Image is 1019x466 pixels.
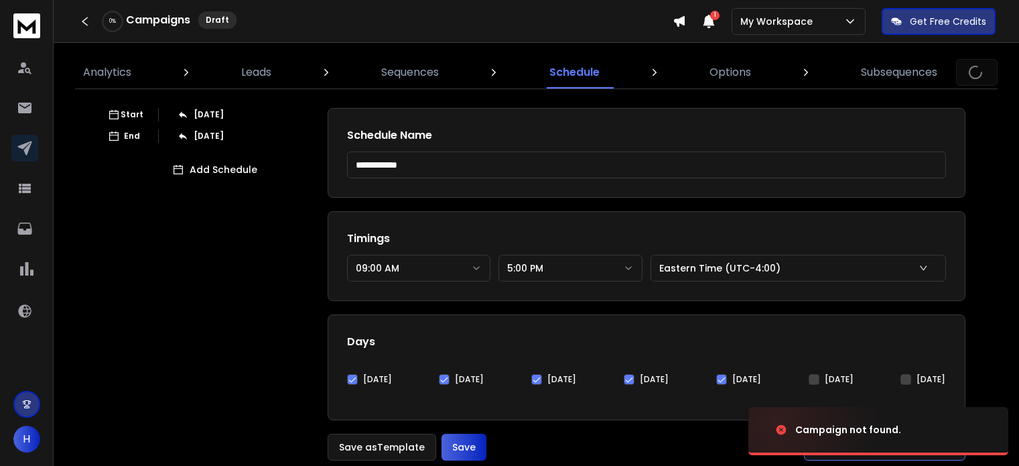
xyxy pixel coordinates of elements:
p: My Workspace [740,15,818,28]
button: Save asTemplate [328,434,436,461]
p: [DATE] [194,109,224,120]
label: [DATE] [640,374,669,385]
a: Sequences [373,56,447,89]
label: [DATE] [732,374,761,385]
button: Save [441,434,486,461]
h1: Schedule Name [347,127,946,143]
p: Subsequences [861,64,937,80]
a: Leads [233,56,279,89]
p: Start [121,109,143,120]
button: 5:00 PM [498,255,642,282]
p: Leads [241,64,271,80]
button: 09:00 AM [347,255,491,282]
button: Add Schedule [108,156,322,183]
h1: Timings [347,231,946,247]
p: Eastern Time (UTC-4:00) [659,261,786,275]
label: [DATE] [455,374,484,385]
h1: Campaigns [126,12,190,28]
p: Get Free Credits [910,15,986,28]
label: [DATE] [825,374,854,385]
label: [DATE] [916,374,945,385]
button: H [13,426,40,453]
a: Subsequences [853,56,945,89]
label: [DATE] [363,374,392,385]
label: [DATE] [547,374,576,385]
img: image [748,394,882,466]
div: Campaign not found. [795,423,901,436]
a: Analytics [75,56,139,89]
img: logo [13,13,40,38]
p: End [124,131,140,141]
button: Get Free Credits [882,8,996,35]
p: Analytics [83,64,131,80]
p: Options [709,64,751,80]
a: Schedule [541,56,608,89]
p: Schedule [549,64,600,80]
h1: Days [347,334,946,350]
p: 0 % [109,17,116,25]
div: Draft [198,11,236,29]
a: Options [701,56,759,89]
p: [DATE] [194,131,224,141]
span: 1 [710,11,720,20]
p: Sequences [381,64,439,80]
